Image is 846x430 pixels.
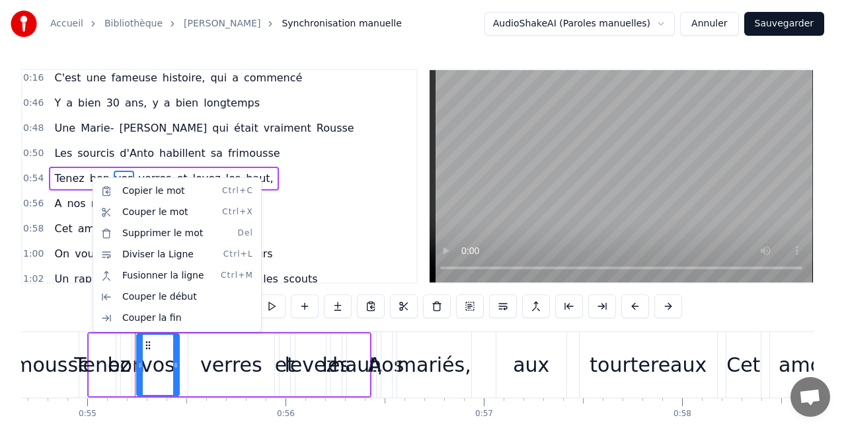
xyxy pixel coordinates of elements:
[221,271,253,281] span: Ctrl+M
[96,265,258,286] div: Fusionner la ligne
[96,308,258,329] div: Couper la fin
[96,181,258,202] div: Copier le mot
[96,202,258,223] div: Couper le mot
[222,186,253,196] span: Ctrl+C
[96,286,258,308] div: Couper le début
[96,244,258,265] div: Diviser la Ligne
[237,228,253,239] span: Del
[223,249,253,260] span: Ctrl+L
[222,207,253,218] span: Ctrl+X
[96,223,258,244] div: Supprimer le mot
